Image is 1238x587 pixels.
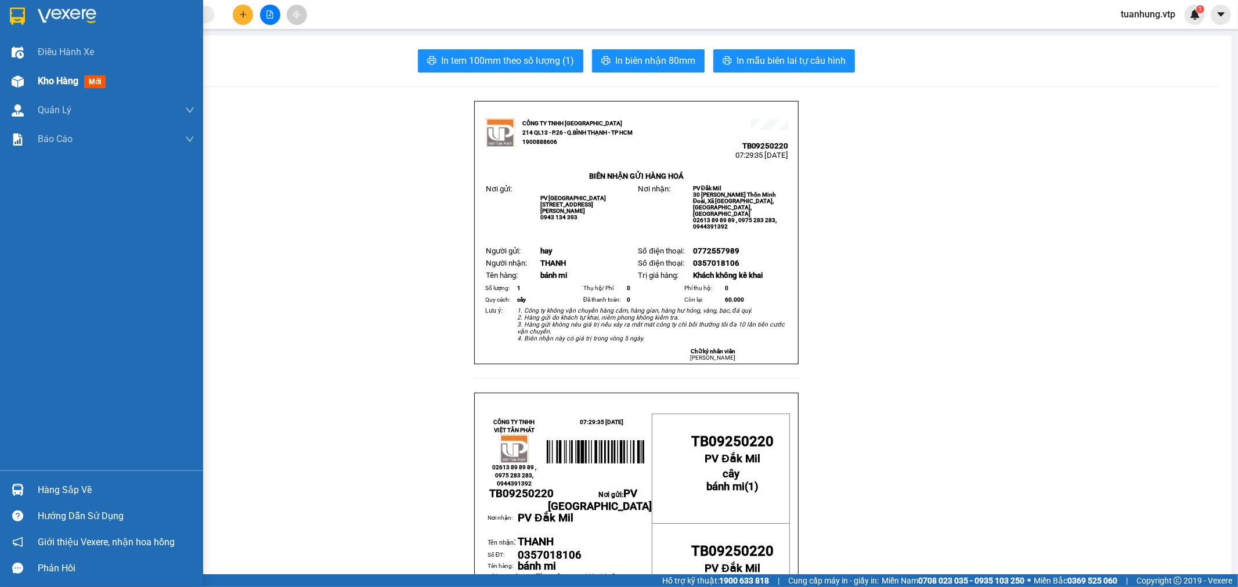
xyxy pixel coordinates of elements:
[441,53,574,68] span: In tem 100mm theo số lượng (1)
[540,247,553,255] span: hay
[690,354,735,361] span: [PERSON_NAME]
[557,572,561,581] span: 0
[518,560,556,572] span: bánh mi
[548,487,652,513] span: PV [GEOGRAPHIC_DATA]
[540,271,567,280] span: bánh mi
[723,56,732,67] span: printer
[517,307,785,342] em: 1. Công ty không vận chuyển hàng cấm, hàng gian, hàng hư hỏng, vàng, bạc, đá quý. 2. Hàng gửi do ...
[12,537,23,548] span: notification
[693,185,721,191] span: PV Đắk Mil
[612,572,615,580] span: 0
[540,201,593,214] span: [STREET_ADDRESS][PERSON_NAME]
[1067,576,1117,585] strong: 0369 525 060
[485,307,503,314] span: Lưu ý:
[627,285,630,291] span: 0
[882,574,1024,587] span: Miền Nam
[110,52,164,61] span: 07:29:35 [DATE]
[89,81,107,97] span: Nơi nhận:
[12,81,24,97] span: Nơi gửi:
[488,539,514,546] span: Tên nhận
[117,81,145,88] span: PV Đắk Mil
[12,133,24,146] img: solution-icon
[1216,9,1226,20] span: caret-down
[683,282,723,294] td: Phí thu hộ:
[38,132,73,146] span: Báo cáo
[748,480,755,493] span: 1
[725,296,744,303] span: 60.000
[548,491,652,512] span: Nơi gửi:
[638,271,678,280] span: Trị giá hàng:
[10,8,25,25] img: logo-vxr
[691,543,774,559] span: TB09250220
[486,247,521,255] span: Người gửi:
[492,464,536,487] span: 02613 89 89 89 , 0975 283 283, 0944391392
[493,419,535,433] strong: CÔNG TY TNHH VIỆT TÂN PHÁT
[723,468,739,480] span: cây
[518,535,554,548] span: THANH
[260,5,280,25] button: file-add
[735,151,789,160] span: 07:29:35 [DATE]
[38,75,78,86] span: Kho hàng
[693,247,739,255] span: 0772557989
[500,434,529,463] img: logo
[719,576,769,585] strong: 1900 633 818
[638,184,670,193] span: Nơi nhận:
[266,10,274,19] span: file-add
[592,49,705,73] button: printerIn biên nhận 80mm
[1126,574,1128,587] span: |
[540,259,566,267] span: THANH
[518,512,573,524] span: PV Đắk Mil
[518,549,582,561] span: 0357018106
[12,26,27,55] img: logo
[540,195,606,201] span: PV [GEOGRAPHIC_DATA]
[38,508,194,525] div: Hướng dẫn sử dụng
[486,271,518,280] span: Tên hàng:
[30,19,94,62] strong: CÔNG TY TNHH [GEOGRAPHIC_DATA] 214 QL13 - P.26 - Q.BÌNH THẠNH - TP HCM 1900888606
[12,563,23,574] span: message
[488,513,518,535] td: Nơi nhận:
[12,484,24,496] img: warehouse-icon
[517,285,521,291] span: 1
[580,419,623,425] span: 07:29:35 [DATE]
[582,282,625,294] td: Thụ hộ/ Phí
[1190,9,1200,20] img: icon-new-feature
[185,135,194,144] span: down
[713,49,855,73] button: printerIn mẫu biên lai tự cấu hình
[239,10,247,19] span: plus
[233,5,253,25] button: plus
[1111,7,1185,21] span: tuanhung.vtp
[1027,578,1031,583] span: ⚪️
[486,118,515,147] img: logo
[737,53,846,68] span: In mẫu biên lai tự cấu hình
[486,259,527,267] span: Người nhận:
[1211,5,1231,25] button: caret-down
[615,53,695,68] span: In biên nhận 80mm
[522,120,633,145] strong: CÔNG TY TNHH [GEOGRAPHIC_DATA] 214 QL13 - P.26 - Q.BÌNH THẠNH - TP HCM 1900888606
[662,574,769,587] span: Hỗ trợ kỹ thuật:
[517,296,526,303] span: cây
[84,75,106,88] span: mới
[1034,574,1117,587] span: Miền Bắc
[515,572,519,580] span: 1
[488,549,518,562] td: Số ĐT:
[38,103,71,117] span: Quản Lý
[488,536,516,547] span: :
[12,75,24,88] img: warehouse-icon
[693,191,776,217] span: 30 [PERSON_NAME] Thôn Minh Đoài, Xã [GEOGRAPHIC_DATA], [GEOGRAPHIC_DATA], [GEOGRAPHIC_DATA]
[725,285,728,291] span: 0
[293,10,301,19] span: aim
[418,49,583,73] button: printerIn tem 100mm theo số lượng (1)
[12,510,23,521] span: question-circle
[427,56,436,67] span: printer
[38,481,194,499] div: Hàng sắp về
[627,296,630,303] span: 0
[489,487,554,500] span: TB09250220
[488,561,518,572] td: Tên hàng:
[693,217,777,230] span: 02613 89 89 89 , 0975 283 283, 0944391392
[601,56,611,67] span: printer
[117,44,164,52] span: TB09250220
[38,45,94,59] span: Điều hành xe
[38,535,175,549] span: Giới thiệu Vexere, nhận hoa hồng
[540,214,578,220] span: 0943 134 393
[693,259,739,267] span: 0357018106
